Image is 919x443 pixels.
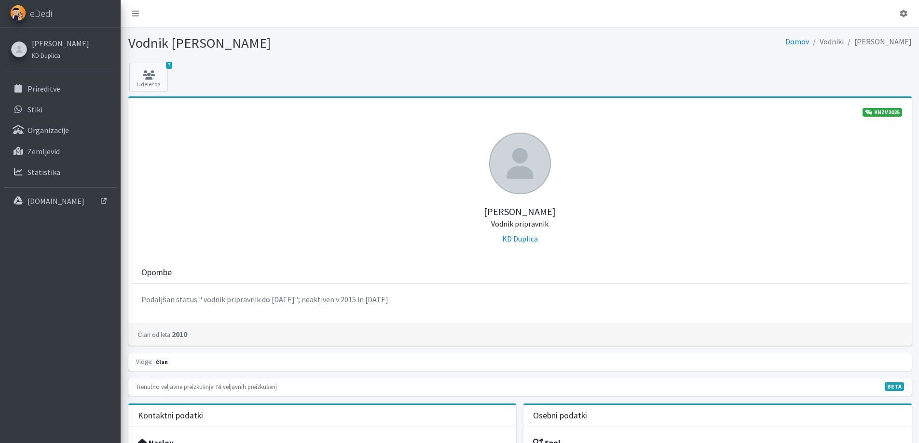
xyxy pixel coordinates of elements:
a: 7 Udeležba [129,63,168,92]
h3: Osebni podatki [533,411,587,421]
a: KNZV2025 [863,108,902,117]
img: eDedi [10,5,26,21]
small: Član od leta: [138,331,172,338]
small: Vloge: [136,358,152,365]
a: Statistika [4,162,117,182]
p: [DOMAIN_NAME] [27,196,84,206]
small: Trenutno veljavne preizkušnje: [136,383,215,390]
h3: Kontaktni podatki [138,411,203,421]
a: KD Duplica [32,49,89,61]
a: Organizacije [4,121,117,140]
li: [PERSON_NAME] [844,35,912,49]
span: član [154,358,170,366]
p: Prireditve [27,84,60,94]
p: Podaljšan status " vodnik pripravnik do [DATE]"; neaktiven v 2015 in [DATE] [141,294,898,305]
small: Ni veljavnih preizkušenj [216,383,277,390]
a: Zemljevid [4,142,117,161]
small: KD Duplica [32,52,60,59]
p: Stiki [27,105,42,114]
a: Prireditve [4,79,117,98]
span: eDedi [30,6,52,21]
p: Organizacije [27,125,69,135]
a: Domov [785,37,809,46]
a: [DOMAIN_NAME] [4,191,117,211]
p: Zemljevid [27,147,60,156]
small: Vodnik pripravnik [491,219,549,228]
a: KD Duplica [502,234,538,243]
h3: Opombe [141,268,172,278]
a: Stiki [4,100,117,119]
span: V fazi razvoja [885,382,904,391]
strong: 2010 [138,329,187,339]
h5: [PERSON_NAME] [138,194,902,229]
p: Statistika [27,167,60,177]
span: 7 [166,62,172,69]
a: [PERSON_NAME] [32,38,89,49]
h1: Vodnik [PERSON_NAME] [128,35,517,52]
li: Vodniki [809,35,844,49]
